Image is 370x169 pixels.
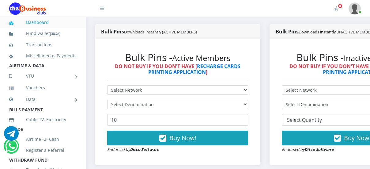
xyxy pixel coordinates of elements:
[338,4,342,8] span: Activate Your Membership
[107,114,248,126] input: Enter Quantity
[9,26,77,41] a: Fund wallet[38.24]
[9,81,77,95] a: Vouchers
[9,68,77,84] a: VTU
[9,132,77,146] a: Airtime -2- Cash
[50,31,61,36] small: [ ]
[172,53,230,63] small: Active Members
[101,28,197,35] strong: Bulk Pins
[107,131,248,145] button: Buy Now!
[124,29,197,35] small: Downloads instantly (ACTIVE MEMBERS)
[148,63,241,75] a: RECHARGE CARDS PRINTING APPLICATION
[115,63,240,75] strong: DO NOT BUY IF YOU DON'T HAVE [ ]
[282,147,334,152] small: Endorsed by
[334,6,339,11] i: Activate Your Membership
[9,49,77,63] a: Miscellaneous Payments
[9,15,77,29] a: Dashboard
[9,2,46,15] img: Logo
[349,2,361,14] img: User
[9,113,77,127] a: Cable TV, Electricity
[5,143,18,153] a: Chat for support
[107,52,248,63] h2: Bulk Pins -
[304,147,334,152] strong: Ditco Software
[130,147,159,152] strong: Ditco Software
[51,31,59,36] b: 38.24
[9,38,77,52] a: Transactions
[9,143,77,157] a: Register a Referral
[107,147,159,152] small: Endorsed by
[9,92,77,107] a: Data
[4,131,19,141] a: Chat for support
[169,134,196,142] span: Buy Now!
